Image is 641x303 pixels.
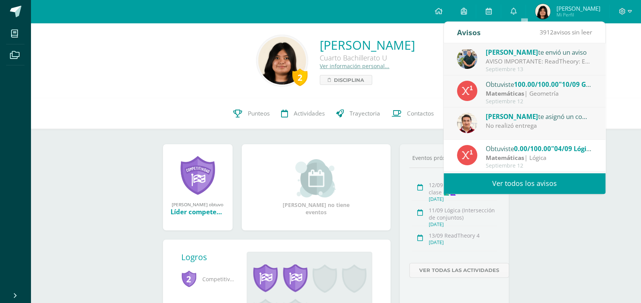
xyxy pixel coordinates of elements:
[486,47,592,57] div: te envió un aviso
[275,98,330,129] a: Actividades
[444,173,605,194] a: Ver todos los avisos
[429,181,497,196] div: 12/09 Participación en clase 🙋‍♂️🙋‍♀️
[486,89,592,98] div: | Geometría
[540,28,592,36] span: avisos sin leer
[171,207,225,216] div: Líder competente
[457,22,481,43] div: Avisos
[486,98,592,105] div: Septiembre 12
[486,89,524,98] strong: Matemáticas
[556,11,600,18] span: Mi Perfil
[429,207,497,221] div: 11/09 Lógica (Intersección de conjuntos)
[486,163,592,169] div: Septiembre 12
[320,62,389,70] a: Ver información personal...
[486,111,592,121] div: te asignó un comentario en '04/09 Lógica (Conjuntos)' para 'Matemáticas'
[330,98,386,129] a: Trayectoria
[228,98,275,129] a: Punteos
[429,239,497,246] div: [DATE]
[486,48,538,57] span: [PERSON_NAME]
[486,112,538,121] span: [PERSON_NAME]
[429,221,497,228] div: [DATE]
[457,49,477,69] img: d3b263647c2d686994e508e2c9b90e59.png
[409,154,499,161] div: Eventos próximos
[514,144,551,153] span: 0.00/100.00
[386,98,439,129] a: Contactos
[320,53,415,62] div: Cuarto Bachillerato U
[278,159,354,216] div: [PERSON_NAME] no tiene eventos
[248,109,270,117] span: Punteos
[429,232,497,239] div: 13/09 ReadTheory 4
[171,201,225,207] div: [PERSON_NAME] obtuvo
[334,75,364,85] span: Disciplina
[486,153,524,162] strong: Matemáticas
[556,5,600,12] span: [PERSON_NAME]
[320,37,415,53] a: [PERSON_NAME]
[514,80,559,89] span: 100.00/100.00
[486,121,592,130] div: No realizó entrega
[295,159,337,197] img: event_small.png
[535,4,550,19] img: dce0b1ed9de55400785d98fcaf3680bd.png
[486,79,592,89] div: Obtuviste en
[181,252,241,262] div: Logros
[350,109,380,117] span: Trayectoria
[486,153,592,162] div: | Lógica
[409,263,509,278] a: Ver todas las actividades
[292,68,307,86] div: 2
[181,269,235,290] span: Competitividad
[258,37,306,85] img: c4be00f1237919ac9f339a29d084f1cb.png
[551,144,635,153] span: "04/09 Lógica (Conjuntos)"
[486,57,592,66] div: AVISO IMPORTANTE: ReadTheory: Estimados padres de familia y alumnos: un breve recordatorio de que...
[320,75,372,85] a: Disciplina
[457,113,477,133] img: 76b79572e868f347d82537b4f7bc2cf5.png
[540,28,553,36] span: 3912
[486,66,592,73] div: Septiembre 13
[486,143,592,153] div: Obtuviste en
[407,109,434,117] span: Contactos
[294,109,325,117] span: Actividades
[429,196,497,202] div: [DATE]
[181,270,197,288] span: 2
